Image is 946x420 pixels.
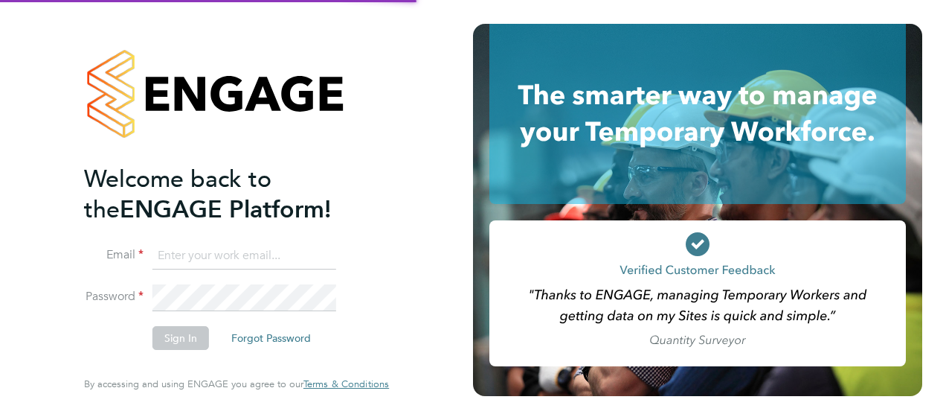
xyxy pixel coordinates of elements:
span: Terms & Conditions [303,378,389,390]
label: Password [84,289,144,305]
input: Enter your work email... [152,243,336,270]
label: Email [84,247,144,263]
h2: ENGAGE Platform! [84,164,374,225]
span: By accessing and using ENGAGE you agree to our [84,378,389,390]
span: Welcome back to the [84,165,271,224]
button: Forgot Password [219,326,323,350]
button: Sign In [152,326,209,350]
a: Terms & Conditions [303,378,389,390]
